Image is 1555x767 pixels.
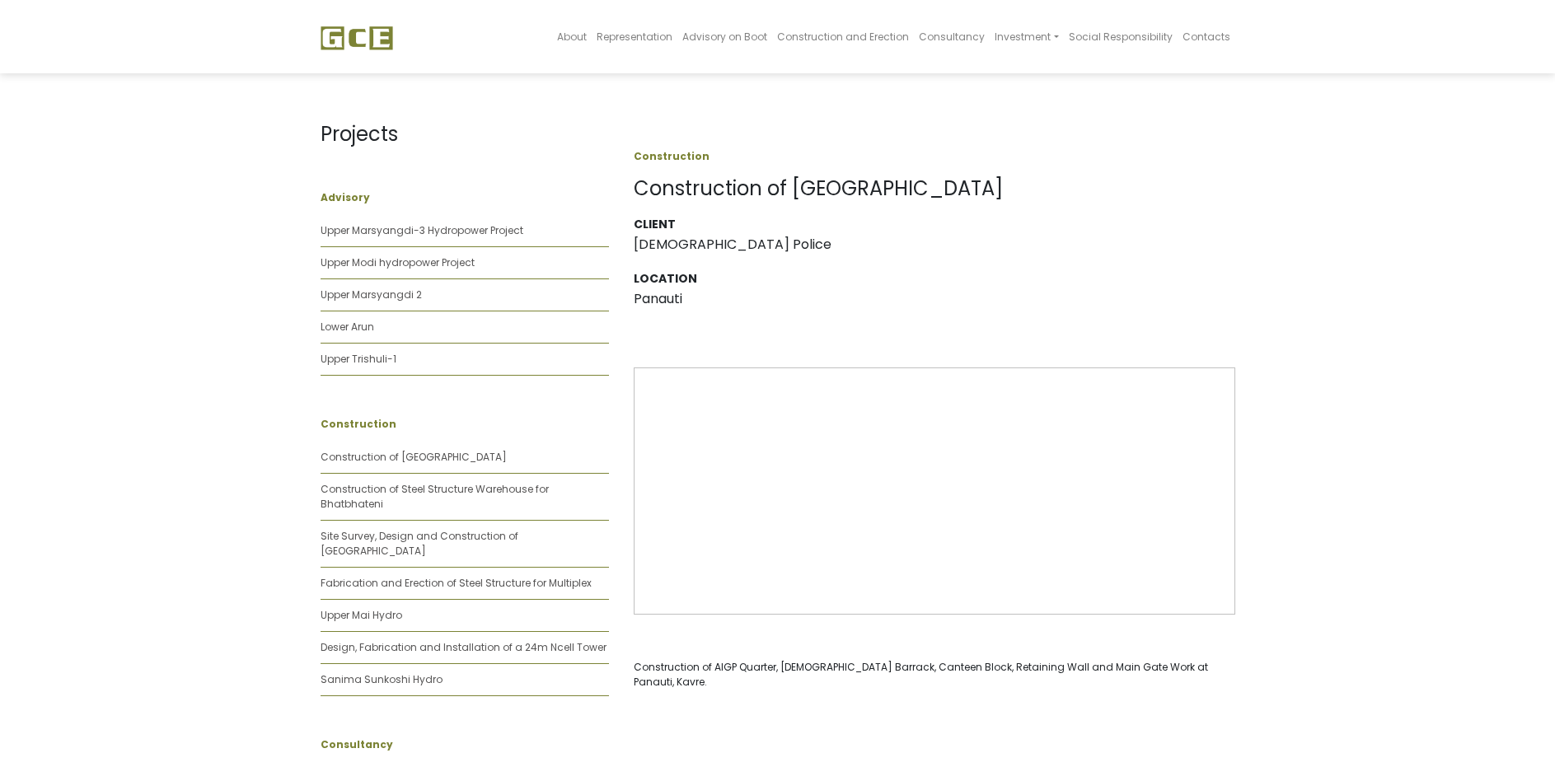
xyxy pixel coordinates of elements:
span: Contacts [1183,30,1230,44]
p: Consultancy [321,737,609,752]
p: Advisory [321,190,609,205]
a: Design, Fabrication and Installation of a 24m Ncell Tower [321,640,607,654]
a: Fabrication and Erection of Steel Structure for Multiplex [321,576,592,590]
span: Investment [995,30,1051,44]
p: Construction of AIGP Quarter, [DEMOGRAPHIC_DATA] Barrack, Canteen Block, Retaining Wall and Main ... [634,660,1235,690]
a: About [552,5,592,68]
a: Social Responsibility [1064,5,1178,68]
a: Upper Trishuli-1 [321,352,396,366]
a: Advisory on Boot [677,5,772,68]
a: Consultancy [914,5,990,68]
h3: [DEMOGRAPHIC_DATA] Police [634,236,1235,252]
a: Construction of [GEOGRAPHIC_DATA] [321,450,507,464]
span: Social Responsibility [1069,30,1173,44]
a: Lower Arun [321,320,374,334]
a: Sanima Sunkoshi Hydro [321,672,443,686]
p: Construction [321,417,609,432]
h3: Client [634,217,1235,232]
a: Investment [990,5,1063,68]
span: Consultancy [919,30,985,44]
span: About [557,30,587,44]
a: Upper Marsyangdi-3 Hydropower Project [321,223,523,237]
a: Construction and Erection [772,5,914,68]
a: Site Survey, Design and Construction of [GEOGRAPHIC_DATA] [321,529,518,558]
a: Construction of Steel Structure Warehouse for Bhatbhateni [321,482,549,511]
h1: Construction of [GEOGRAPHIC_DATA] [634,177,1235,201]
p: Projects [321,119,609,149]
a: Upper Marsyangdi 2 [321,288,422,302]
a: Contacts [1178,5,1235,68]
span: Construction and Erection [777,30,909,44]
h3: Location [634,272,1235,286]
h3: Panauti [634,291,1235,306]
a: Representation [592,5,677,68]
img: GCE Group [321,26,393,50]
span: Advisory on Boot [682,30,767,44]
span: Representation [597,30,672,44]
a: Upper Mai Hydro [321,608,402,622]
a: Upper Modi hydropower Project [321,255,475,269]
p: Construction [634,149,1235,164]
